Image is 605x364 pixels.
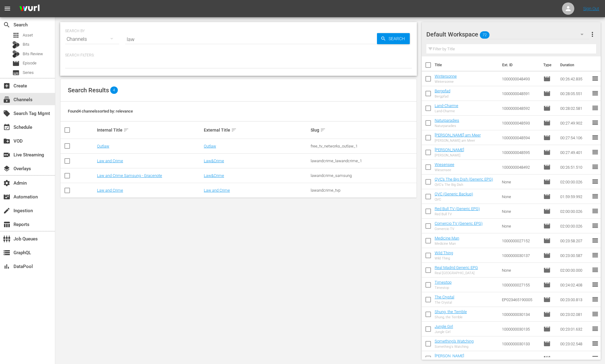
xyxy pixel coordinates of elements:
[435,330,453,334] div: Jungle Girl
[543,105,551,112] span: Episode
[435,227,483,231] div: Comercio TV
[591,193,599,200] span: reorder
[3,82,10,90] span: Create
[435,301,454,305] div: The Crystal
[3,249,10,256] span: GraphQL
[558,101,591,116] td: 00:28:02.581
[23,32,33,38] span: Asset
[3,193,10,201] span: Automation
[23,70,34,76] span: Series
[435,345,474,349] div: Something's Watching
[311,173,416,178] div: lawandcrime_samsung
[12,69,20,76] span: Series
[543,325,551,333] span: Episode
[426,26,589,43] div: Default Workspace
[591,75,599,82] span: reorder
[23,60,37,66] span: Episode
[591,104,599,112] span: reorder
[558,160,591,174] td: 00:26:51.510
[123,127,129,133] span: sort
[499,116,541,130] td: 1000000048593
[498,56,540,74] th: Ext. ID
[435,271,478,275] div: Real [GEOGRAPHIC_DATA]
[377,33,410,44] button: Search
[320,127,326,133] span: sort
[543,90,551,97] span: Episode
[591,354,599,362] span: reorder
[591,310,599,318] span: reorder
[23,41,29,48] span: Bits
[499,322,541,336] td: 1000000030135
[543,134,551,141] span: Episode
[386,33,410,44] span: Search
[15,2,44,16] img: ans4CAIJ8jUAAAAAAAAAAAAAAAAAAAAAAAAgQb4GAAAAAAAAAAAAAAAAAAAAAAAAJMjXAAAAAAAAAAAAAAAAAAAAAAAAgAT5G...
[499,189,541,204] td: None
[558,292,591,307] td: 00:23:00.813
[65,53,412,58] p: Search Filters:
[435,162,454,167] a: Wiesensee
[499,307,541,322] td: 1000000030134
[591,178,599,185] span: reorder
[435,315,467,319] div: Shung, the Terrible
[311,188,416,193] div: lawandcrime_tvp
[499,71,541,86] td: 1000000048493
[435,251,453,255] a: Wild Thing
[435,183,493,187] div: QVC's The Big Dish
[591,134,599,141] span: reorder
[435,295,454,299] a: The Crystal
[3,21,10,29] span: Search
[540,56,557,74] th: Type
[543,237,551,244] span: Episode
[435,148,464,152] a: [PERSON_NAME]
[499,248,541,263] td: 1000000030137
[591,281,599,288] span: reorder
[543,193,551,200] span: Episode
[3,137,10,145] span: VOD
[499,145,541,160] td: 1000000048595
[558,263,591,278] td: 02:00:00.000
[68,109,133,113] span: Found 4 channels sorted by: relevance
[591,207,599,215] span: reorder
[435,324,453,329] a: Jungle Girl
[543,149,551,156] span: Episode
[435,354,464,358] a: [PERSON_NAME]
[543,311,551,318] span: Episode
[589,31,596,38] span: more_vert
[543,119,551,127] span: Episode
[435,206,480,211] a: Red Bull TV (Generic EPG)
[499,336,541,351] td: 1000000030133
[591,237,599,244] span: reorder
[558,71,591,86] td: 00:26:42.835
[558,219,591,233] td: 02:00:00.026
[543,296,551,303] span: Episode
[435,103,458,108] a: Land-Charme
[543,208,551,215] span: Episode
[558,116,591,130] td: 00:27:49.902
[97,159,123,163] a: Law and Crime
[435,80,457,84] div: Wintersonne
[558,322,591,336] td: 00:23:01.632
[435,212,480,216] div: Red Bull TV
[591,340,599,347] span: reorder
[4,5,11,12] span: menu
[558,204,591,219] td: 02:00:00.026
[3,235,10,243] span: Job Queues
[435,168,454,172] div: Wiesensee
[558,130,591,145] td: 00:27:54.106
[557,56,593,74] th: Duration
[589,27,596,42] button: more_vert
[499,204,541,219] td: None
[591,251,599,259] span: reorder
[480,29,490,41] span: 72
[591,163,599,171] span: reorder
[204,188,230,193] a: Law and Crime
[558,86,591,101] td: 00:28:05.551
[435,197,473,201] div: QVC
[435,256,453,260] div: Wild Thing
[3,124,10,131] span: Schedule
[3,207,10,214] span: Ingestion
[435,56,498,74] th: Title
[97,188,123,193] a: Law and Crime
[558,233,591,248] td: 00:23:58.207
[591,148,599,156] span: reorder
